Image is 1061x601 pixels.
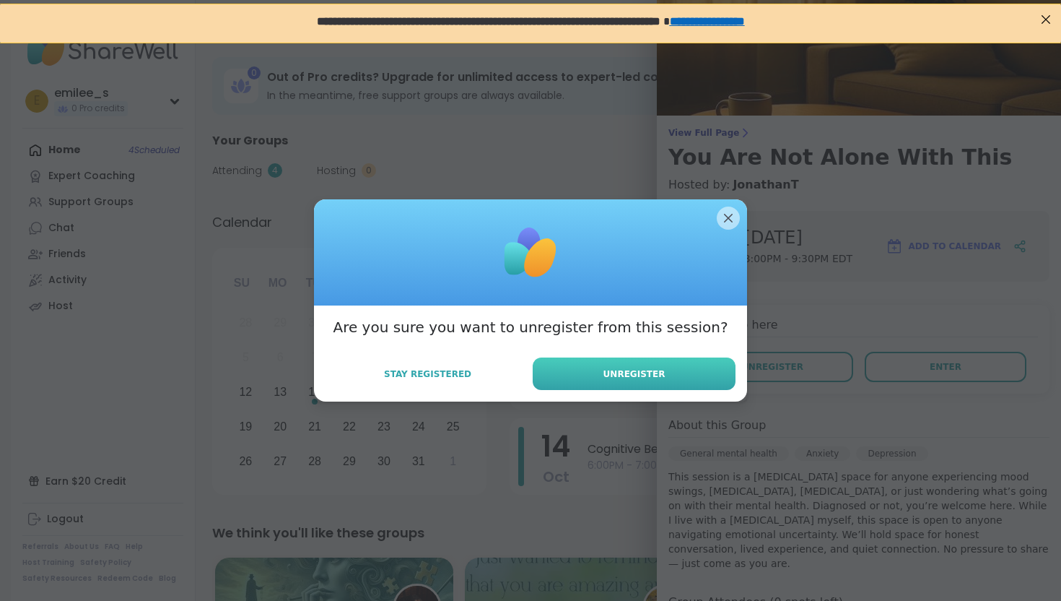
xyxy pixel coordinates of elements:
button: Stay Registered [326,359,530,389]
span: Stay Registered [384,368,471,381]
button: Unregister [533,358,735,390]
div: Close Step [1036,6,1055,25]
span: Unregister [603,368,665,381]
h3: Are you sure you want to unregister from this session? [333,317,728,337]
img: ShareWell Logomark [494,217,567,289]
